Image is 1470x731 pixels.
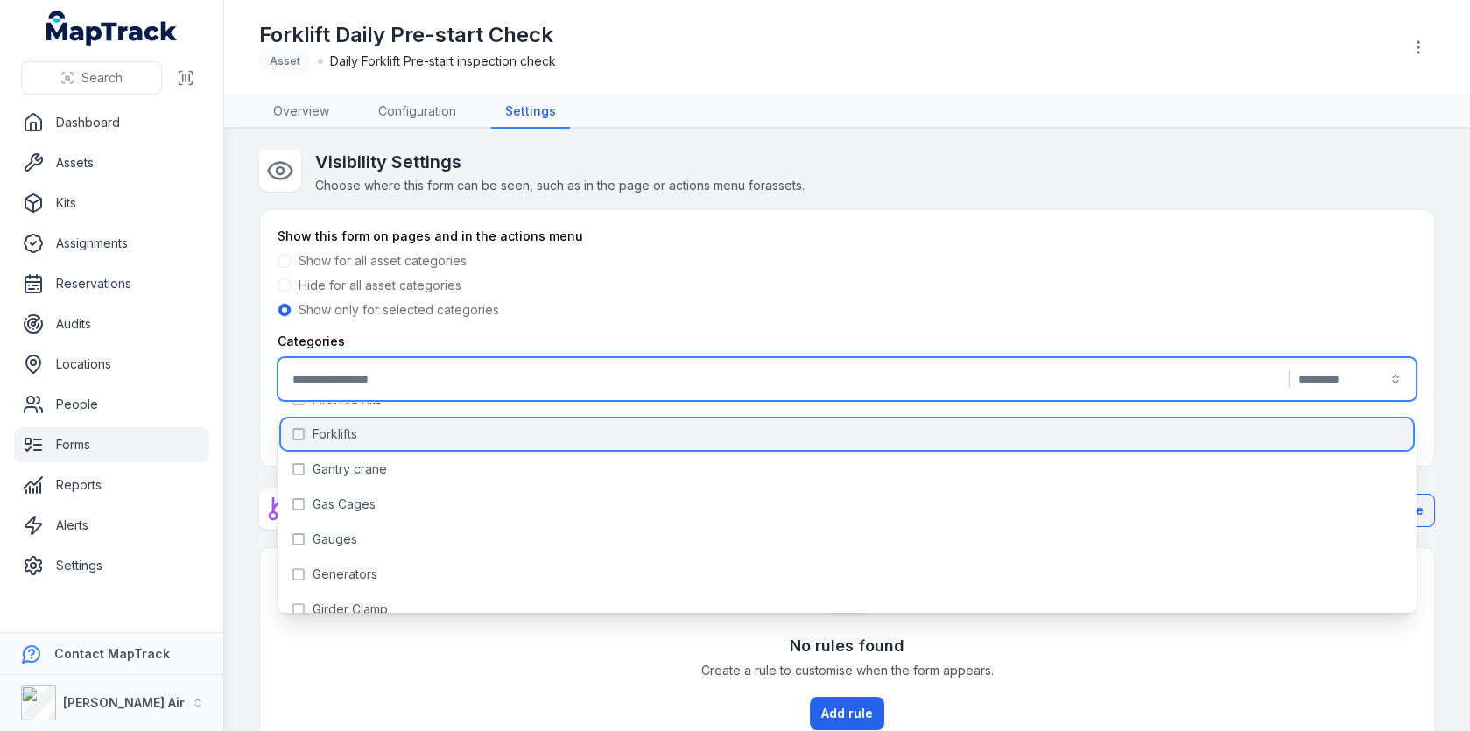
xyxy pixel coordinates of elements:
span: Daily Forklift Pre-start inspection check [330,53,556,70]
a: Dashboard [14,105,209,140]
label: Show only for selected categories [299,301,499,319]
label: Show for all asset categories [299,252,467,270]
strong: Contact MapTrack [54,646,170,661]
span: Choose where this form can be seen, such as in the page or actions menu for assets . [315,178,805,193]
strong: [PERSON_NAME] Air [63,695,185,710]
a: MapTrack [46,11,178,46]
a: Reservations [14,266,209,301]
h2: Visibility Settings [315,150,805,174]
a: Reports [14,467,209,503]
a: Kits [14,186,209,221]
a: Alerts [14,508,209,543]
a: People [14,387,209,422]
h1: Forklift Daily Pre-start Check [259,21,556,49]
div: Asset [259,49,311,74]
h3: No rules found [790,634,904,658]
a: Locations [14,347,209,382]
span: Gas Cages [313,496,376,513]
a: Overview [259,95,343,129]
button: Search [21,61,162,95]
a: Assets [14,145,209,180]
span: Search [81,69,123,87]
span: Forklifts [313,425,357,443]
a: Settings [14,548,209,583]
span: Create a rule to customise when the form appears. [701,662,994,679]
a: Assignments [14,226,209,261]
label: Categories [278,333,345,350]
span: Gauges [313,531,357,548]
a: Configuration [364,95,470,129]
button: Add rule [810,697,884,730]
label: Show this form on pages and in the actions menu [278,228,583,245]
button: | [278,357,1417,401]
span: Gantry crane [313,460,387,478]
a: Audits [14,306,209,341]
a: Settings [491,95,570,129]
a: Forms [14,427,209,462]
span: Generators [313,566,377,583]
span: Girder Clamp [313,601,388,618]
label: Hide for all asset categories [299,277,461,294]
